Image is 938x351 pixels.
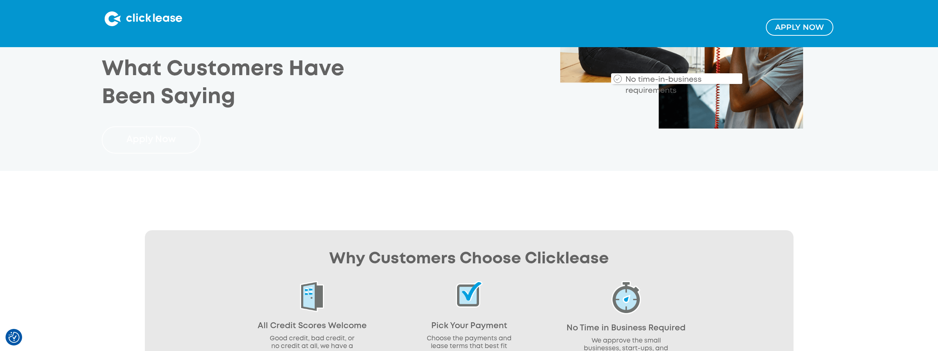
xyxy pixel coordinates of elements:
img: No time in business required [611,281,641,314]
a: Apply Now [102,126,200,154]
img: All credit scores welcome [300,281,324,312]
h2: What Customers Have Been Saying [102,55,422,112]
div: All Credit Scores Welcome [252,321,372,331]
img: Checkmark_callout [614,75,622,83]
img: Clicklease logo [105,11,182,26]
img: Revisit consent button [8,332,20,343]
h2: Why Customers Choose Clicklease [307,249,631,270]
button: Consent Preferences [8,332,20,343]
div: Pick Your Payment [409,321,529,331]
img: Pick your payments [456,281,482,308]
div: No Time in Business Required [566,323,686,333]
div: No time-in-business requirements [624,69,742,84]
a: Apply NOw [766,19,833,36]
